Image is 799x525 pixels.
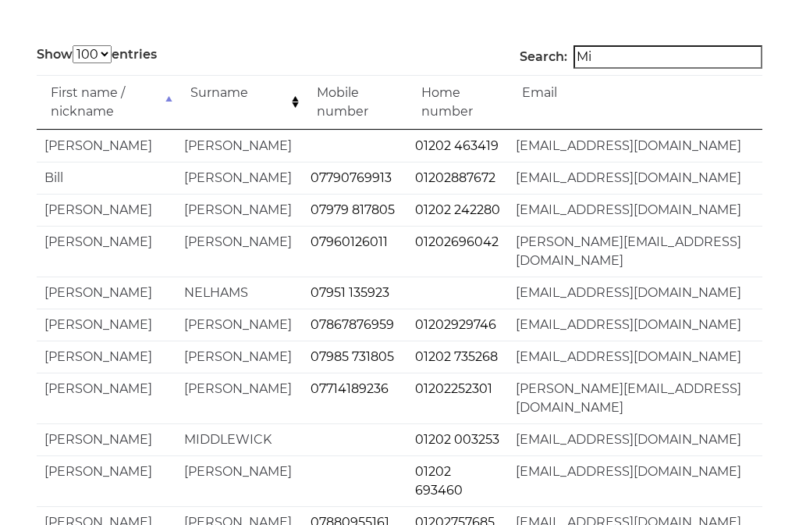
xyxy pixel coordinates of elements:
[311,349,394,364] a: 07985 731805
[415,381,492,396] a: 01202252301
[37,341,176,373] td: [PERSON_NAME]
[415,349,498,364] a: 01202 735268
[508,373,762,423] td: [PERSON_NAME][EMAIL_ADDRESS][DOMAIN_NAME]
[415,138,499,153] a: 01202 463419
[508,309,762,341] td: [EMAIL_ADDRESS][DOMAIN_NAME]
[508,75,762,130] td: Email
[37,277,176,309] td: [PERSON_NAME]
[415,432,499,447] a: 01202 003253
[37,455,176,506] td: [PERSON_NAME]
[37,130,176,162] td: [PERSON_NAME]
[508,455,762,506] td: [EMAIL_ADDRESS][DOMAIN_NAME]
[415,202,500,217] a: 01202 242280
[37,162,176,194] td: Bill
[303,75,407,130] td: Mobile number
[311,285,389,300] a: 07951 135923
[311,170,392,185] a: 07790769913
[37,373,176,423] td: [PERSON_NAME]
[520,45,762,69] label: Search:
[508,423,762,455] td: [EMAIL_ADDRESS][DOMAIN_NAME]
[37,226,176,277] td: [PERSON_NAME]
[311,234,388,249] a: 07960126011
[508,341,762,373] td: [EMAIL_ADDRESS][DOMAIN_NAME]
[508,130,762,162] td: [EMAIL_ADDRESS][DOMAIN_NAME]
[415,234,499,249] a: 01202696042
[508,277,762,309] td: [EMAIL_ADDRESS][DOMAIN_NAME]
[176,309,302,341] td: [PERSON_NAME]
[311,317,394,332] a: 07867876959
[415,317,496,332] a: 01202929746
[574,45,762,69] input: Search:
[176,226,302,277] td: [PERSON_NAME]
[407,75,508,130] td: Home number
[73,45,112,63] select: Showentries
[37,423,176,455] td: [PERSON_NAME]
[311,381,389,396] a: 07714189236
[176,423,302,455] td: MIDDLEWICK
[311,202,395,217] a: 07979 817805
[176,130,302,162] td: [PERSON_NAME]
[37,75,176,130] td: First name / nickname: activate to sort column descending
[176,162,302,194] td: [PERSON_NAME]
[176,75,302,130] td: Surname: activate to sort column ascending
[176,341,302,373] td: [PERSON_NAME]
[508,194,762,226] td: [EMAIL_ADDRESS][DOMAIN_NAME]
[37,194,176,226] td: [PERSON_NAME]
[508,162,762,194] td: [EMAIL_ADDRESS][DOMAIN_NAME]
[176,455,302,506] td: [PERSON_NAME]
[508,226,762,277] td: [PERSON_NAME][EMAIL_ADDRESS][DOMAIN_NAME]
[176,194,302,226] td: [PERSON_NAME]
[415,464,463,498] a: 01202 693460
[176,373,302,423] td: [PERSON_NAME]
[37,45,157,64] label: Show entries
[415,170,495,185] a: 01202887672
[37,309,176,341] td: [PERSON_NAME]
[176,277,302,309] td: NELHAMS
